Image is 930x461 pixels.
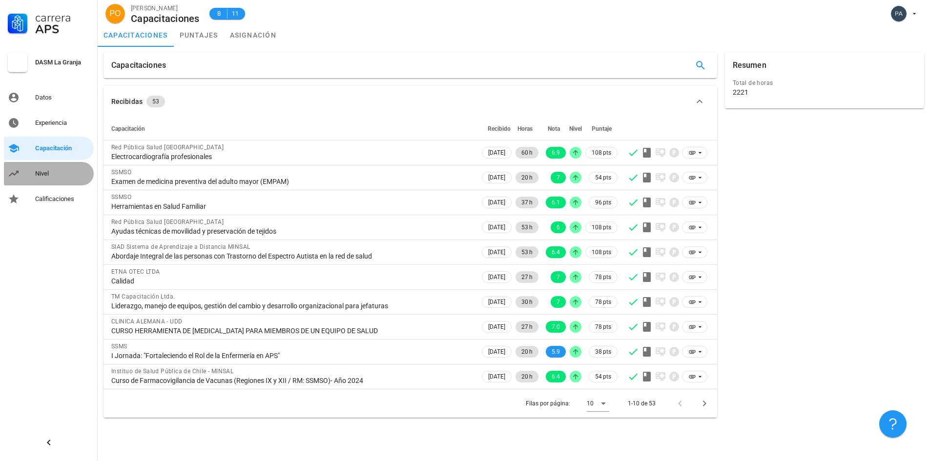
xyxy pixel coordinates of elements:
th: Capacitación [103,117,480,140]
span: Puntaje [592,125,612,132]
th: Horas [514,117,540,140]
div: 10Filas por página: [587,396,609,411]
div: Capacitaciones [131,13,200,24]
span: 11 [231,9,239,19]
span: 7 [557,172,560,183]
span: 5.9 [552,346,560,358]
span: SSMSO [111,194,131,200]
span: Nota [548,125,560,132]
span: Recibido [488,125,511,132]
div: Recibidas [111,96,143,107]
span: 27 h [521,271,533,283]
div: 2221 [733,88,748,97]
span: [DATE] [488,147,505,158]
span: 54 pts [595,173,611,182]
span: Nivel [569,125,582,132]
div: Datos [35,94,90,101]
span: 53 [152,96,159,107]
span: SIAD Sistema de Aprendizaje a Distancia MINSAL [111,243,250,250]
button: Recibidas 53 [103,86,717,117]
div: avatar [105,4,125,23]
span: 7.0 [552,321,560,333]
a: Nivel [4,162,94,185]
span: 6.4 [552,371,560,382]
span: Red Pública Salud [GEOGRAPHIC_DATA] [111,219,224,225]
span: [DATE] [488,321,505,332]
div: Carrera [35,12,90,23]
a: Datos [4,86,94,109]
span: [DATE] [488,346,505,357]
a: puntajes [174,23,224,47]
span: 20 h [521,346,533,358]
span: CLINICA ALEMANA - UDD [111,318,182,325]
a: Capacitación [4,137,94,160]
span: 20 h [521,172,533,183]
span: SSMSO [111,169,131,176]
span: Red Pública Salud [GEOGRAPHIC_DATA] [111,144,224,151]
span: 20 h [521,371,533,382]
div: DASM La Granja [35,59,90,66]
div: 1-10 de 53 [628,399,656,408]
div: Total de horas [733,78,916,88]
th: Nota [540,117,568,140]
div: I Jornada: "Fortaleciendo el Rol de la Enfermería en APS" [111,351,472,360]
span: [DATE] [488,371,505,382]
div: Capacitación [35,144,90,152]
div: Experiencia [35,119,90,127]
div: Curso de Farmacovigilancia de Vacunas (Regiones IX y XII / RM: SSMSO)- Año 2024 [111,376,472,385]
span: 78 pts [595,322,611,332]
span: 53 h [521,246,533,258]
span: Capacitación [111,125,145,132]
a: capacitaciones [98,23,174,47]
span: 78 pts [595,272,611,282]
span: 96 pts [595,198,611,207]
div: Nivel [35,170,90,178]
div: Calificaciones [35,195,90,203]
span: [DATE] [488,247,505,258]
span: ETNA OTEC LTDA [111,268,160,275]
th: Recibido [480,117,514,140]
span: 7 [557,271,560,283]
span: [DATE] [488,222,505,233]
span: Horas [517,125,533,132]
button: Página siguiente [696,395,713,412]
div: Liderazgo, manejo de equipos, gestión del cambio y desarrollo organizacional para jefaturas [111,301,472,310]
a: Calificaciones [4,187,94,211]
div: Ayudas técnicas de movilidad y preservación de tejidos [111,227,472,236]
span: 6.4 [552,246,560,258]
div: CURSO HERRAMIENTA DE [MEDICAL_DATA] PARA MIEMBROS DE UN EQUIPO DE SALUD [111,326,472,335]
span: 6 [557,221,560,233]
span: 6.9 [552,147,560,159]
span: 53 h [521,221,533,233]
span: [DATE] [488,272,505,282]
div: [PERSON_NAME] [131,3,200,13]
div: Examen de medicina preventiva del adulto mayor (EMPAM) [111,177,472,186]
th: Puntaje [583,117,620,140]
div: Herramientas en Salud Familiar [111,202,472,211]
div: avatar [891,6,907,21]
a: asignación [224,23,283,47]
span: 27 h [521,321,533,333]
span: PO [109,4,121,23]
span: 60 h [521,147,533,159]
span: [DATE] [488,172,505,183]
a: Experiencia [4,111,94,135]
span: 108 pts [592,222,611,232]
span: Instituo de Salud Pública de Chile - MINSAL [111,368,233,375]
span: 38 pts [595,347,611,357]
span: [DATE] [488,197,505,208]
div: Calidad [111,277,472,285]
div: Resumen [733,53,766,78]
span: 6.1 [552,197,560,208]
span: 37 h [521,197,533,208]
span: B [215,9,223,19]
div: Capacitaciones [111,53,166,78]
span: 108 pts [592,247,611,257]
div: 10 [587,399,594,408]
span: 78 pts [595,297,611,307]
div: Electrocardiografía profesionales [111,152,472,161]
span: SSMS [111,343,127,350]
span: 108 pts [592,148,611,158]
th: Nivel [568,117,583,140]
div: APS [35,23,90,35]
